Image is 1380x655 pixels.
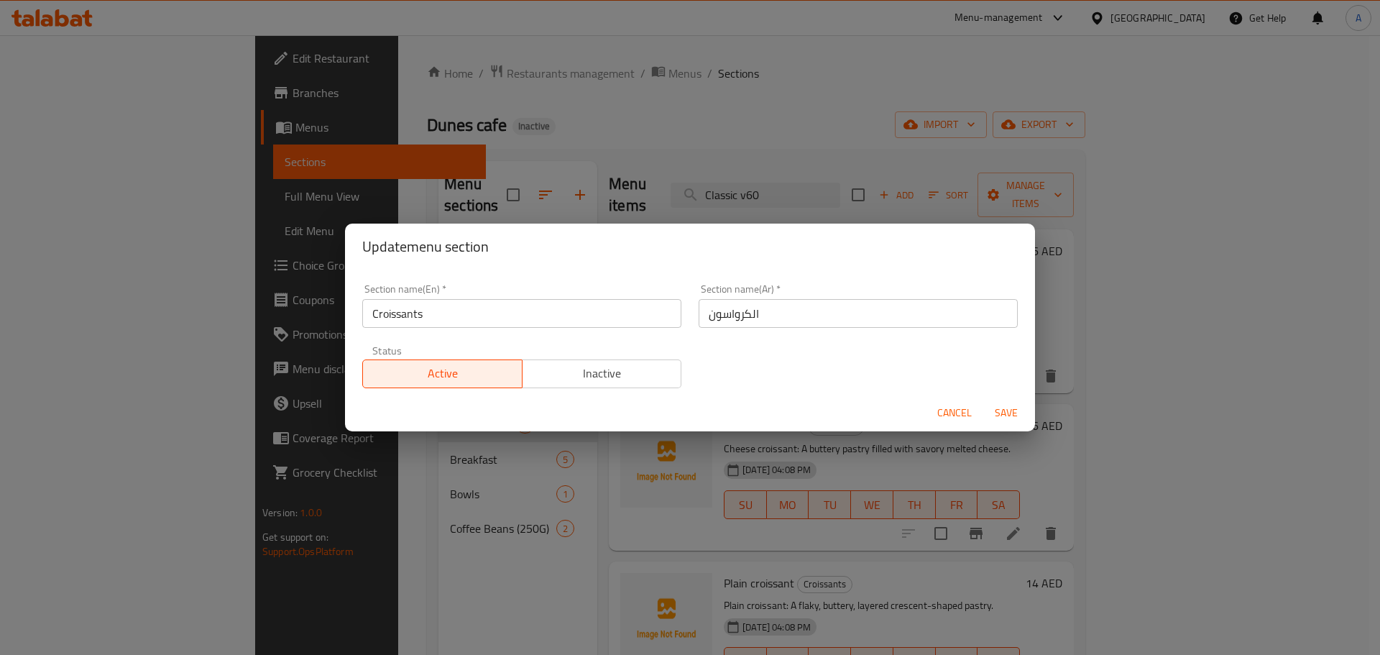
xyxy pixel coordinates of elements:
span: Active [369,363,517,384]
button: Inactive [522,359,682,388]
span: Save [989,404,1023,422]
h2: Update menu section [362,235,1018,258]
button: Cancel [931,400,977,426]
span: Cancel [937,404,972,422]
span: Inactive [528,363,676,384]
input: Please enter section name(en) [362,299,681,328]
button: Active [362,359,523,388]
input: Please enter section name(ar) [699,299,1018,328]
button: Save [983,400,1029,426]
